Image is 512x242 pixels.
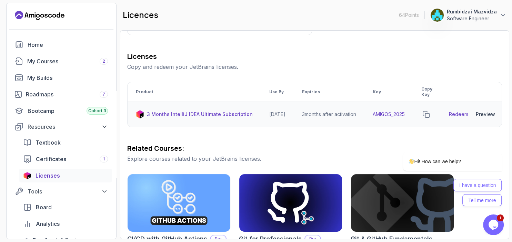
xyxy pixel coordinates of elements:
[36,203,52,211] span: Board
[103,156,105,162] span: 1
[239,174,342,232] img: Git for Professionals card
[28,187,108,196] div: Tools
[26,90,108,98] div: Roadmaps
[127,155,502,163] p: Explore courses related to your JetBrains licenses.
[36,220,60,228] span: Analytics
[19,136,112,149] a: textbook
[36,138,61,147] span: Textbook
[261,102,294,127] td: [DATE]
[128,174,230,232] img: CI/CD with GitHub Actions card
[11,104,112,118] a: bootcamp
[413,82,441,102] th: Copy Key
[19,200,112,214] a: board
[102,59,105,64] span: 2
[28,123,108,131] div: Resources
[127,52,502,61] h3: Licenses
[364,102,413,127] td: AMIGOS_2025
[19,169,112,182] a: licenses
[447,15,497,22] p: Software Engineer
[11,120,112,133] button: Resources
[123,10,158,21] h2: licences
[15,10,64,21] a: Landing page
[11,54,112,68] a: courses
[27,74,108,82] div: My Builds
[127,144,502,153] h3: Related Courses:
[28,41,108,49] div: Home
[11,87,112,101] a: roadmaps
[19,217,112,231] a: analytics
[36,171,60,180] span: Licenses
[28,107,108,115] div: Bootcamp
[294,102,364,127] td: 3 months after activation
[483,214,505,235] iframe: chat widget
[19,152,112,166] a: certificates
[11,185,112,198] button: Tools
[351,174,454,232] img: Git & GitHub Fundamentals card
[399,12,419,19] p: 64 Points
[88,108,106,114] span: Cohort 3
[294,82,364,102] th: Expiries
[11,38,112,52] a: home
[11,71,112,85] a: builds
[261,82,294,102] th: Use By
[127,63,502,71] p: Copy and redeem your JetBrains licenses.
[381,90,505,211] iframe: chat widget
[128,82,261,102] th: Product
[136,110,144,118] img: jetbrains icon
[23,172,31,179] img: jetbrains icon
[364,82,413,102] th: Key
[36,155,66,163] span: Certificates
[147,111,253,118] p: 3 Months IntelliJ IDEA Ultimate Subscription
[430,8,506,22] button: user profile imageRumbidzai MazvidzaSoftware Engineer
[447,8,497,15] p: Rumbidzai Mazvidza
[27,57,108,65] div: My Courses
[431,9,444,22] img: user profile image
[102,92,105,97] span: 7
